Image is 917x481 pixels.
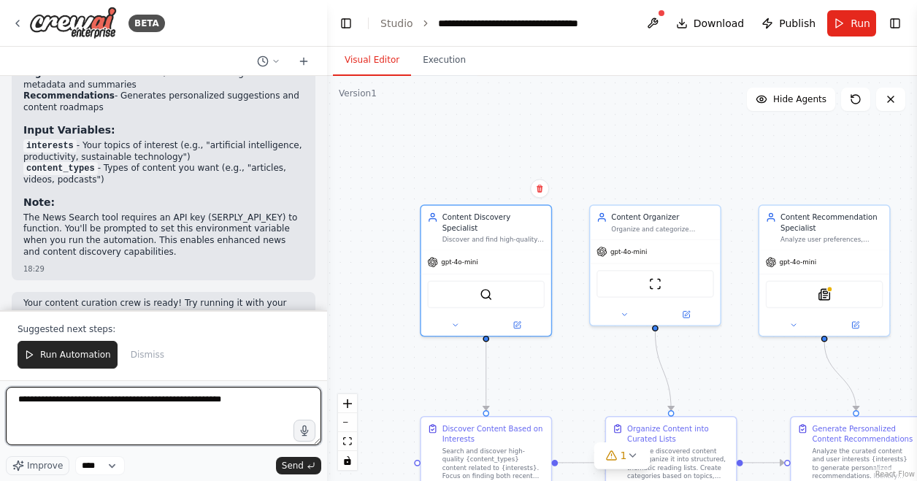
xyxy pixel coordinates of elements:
g: Edge from d5c9cc36-af09-43d3-b18b-34388c7f79bb to a76f4aba-4b05-42c7-b55e-d398518de314 [819,342,862,410]
img: ScrapeWebsiteTool [649,277,661,290]
span: Run Automation [40,349,111,361]
button: Delete node [530,179,549,198]
p: Your content curation crew is ready! Try running it with your specific interests to see how it di... [23,298,304,332]
div: Analyze user preferences, identify patterns in {interests}, and provide personalized content reco... [780,235,883,244]
span: Dismiss [131,349,164,361]
div: 18:29 [23,263,304,274]
button: Dismiss [123,341,172,369]
div: Analyze the curated content and user interests {interests} to generate personalized recommendatio... [812,447,914,480]
span: Run [851,16,870,31]
p: The News Search tool requires an API key (SERPLY_API_KEY) to function. You'll be prompted to set ... [23,212,304,258]
button: zoom in [338,394,357,413]
button: Switch to previous chat [251,53,286,70]
div: Organize Content into Curated Lists [627,423,729,445]
button: Show right sidebar [885,13,905,34]
div: Generate Personalized Content Recommendations [812,423,914,445]
li: - Creates curated, thematic reading lists with metadata and summaries [23,68,304,91]
div: Content Discovery SpecialistDiscover and find high-quality articles, videos, and podcasts based o... [420,204,552,336]
div: Content Organizer [611,212,713,222]
span: Hide Agents [773,93,826,105]
button: Start a new chat [292,53,315,70]
span: gpt-4o-mini [441,258,478,266]
button: Hide Agents [747,88,835,111]
a: Studio [380,18,413,29]
div: Organize and categorize discovered content into structured reading lists, create thematic collect... [611,225,713,234]
button: Click to speak your automation idea [293,420,315,442]
li: - Types of content you want (e.g., "articles, videos, podcasts") [23,163,304,186]
img: SerplyNewsSearchTool [818,288,830,301]
strong: Note: [23,196,55,208]
strong: Input Variables: [23,124,115,136]
div: Content Recommendation Specialist [780,212,883,233]
button: Publish [756,10,821,36]
button: toggle interactivity [338,451,357,470]
button: Improve [6,456,69,475]
div: React Flow controls [338,394,357,470]
div: Content Discovery Specialist [442,212,545,233]
button: Hide left sidebar [336,13,356,34]
div: BETA [128,15,165,32]
button: Visual Editor [333,45,411,76]
span: Send [282,460,304,472]
img: Logo [29,7,117,39]
button: zoom out [338,413,357,432]
a: React Flow attribution [875,470,915,478]
g: Edge from 9ebcf1ac-11a1-4d0c-a947-81d6146b3cab to 80a1af71-d1c4-4929-843b-d920cf24fcf8 [481,331,491,410]
button: fit view [338,432,357,451]
button: Run [827,10,876,36]
span: Publish [779,16,816,31]
li: - Your topics of interest (e.g., "artificial intelligence, productivity, sustainable technology") [23,140,304,163]
div: Content OrganizerOrganize and categorize discovered content into structured reading lists, create... [589,204,721,326]
div: Content Recommendation SpecialistAnalyze user preferences, identify patterns in {interests}, and ... [759,204,891,336]
button: Send [276,457,321,474]
li: - Generates personalized suggestions and content roadmaps [23,91,304,113]
g: Edge from 80a1af71-d1c4-4929-843b-d920cf24fcf8 to 51306e75-3043-4eda-885e-de296fa056a9 [558,458,599,468]
div: Search and discover high-quality {content_types} content related to {interests}. Focus on finding... [442,447,545,480]
g: Edge from f049d332-b8dc-4dae-8a77-ffce89574188 to 51306e75-3043-4eda-885e-de296fa056a9 [650,331,676,410]
nav: breadcrumb [380,16,602,31]
button: Open in side panel [826,319,886,331]
strong: Recommendations [23,91,115,101]
div: Discover and find high-quality articles, videos, and podcasts based on {interests} and {content_t... [442,235,545,244]
span: gpt-4o-mini [610,247,648,256]
code: content_types [23,162,98,175]
p: Suggested next steps: [18,323,310,335]
g: Edge from 51306e75-3043-4eda-885e-de296fa056a9 to a76f4aba-4b05-42c7-b55e-d398518de314 [743,458,784,468]
button: Execution [411,45,477,76]
span: Download [694,16,745,31]
button: 1 [594,442,651,469]
button: Open in side panel [656,308,716,320]
code: interests [23,139,77,153]
div: Take the discovered content and organize it into structured, thematic reading lists. Create categ... [627,447,729,480]
img: SerperDevTool [480,288,492,301]
span: gpt-4o-mini [780,258,817,266]
button: Download [670,10,751,36]
button: Run Automation [18,341,118,369]
span: Improve [27,460,63,472]
span: 1 [621,448,627,463]
div: Discover Content Based on Interests [442,423,545,445]
button: Open in side panel [487,319,547,331]
div: Version 1 [339,88,377,99]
